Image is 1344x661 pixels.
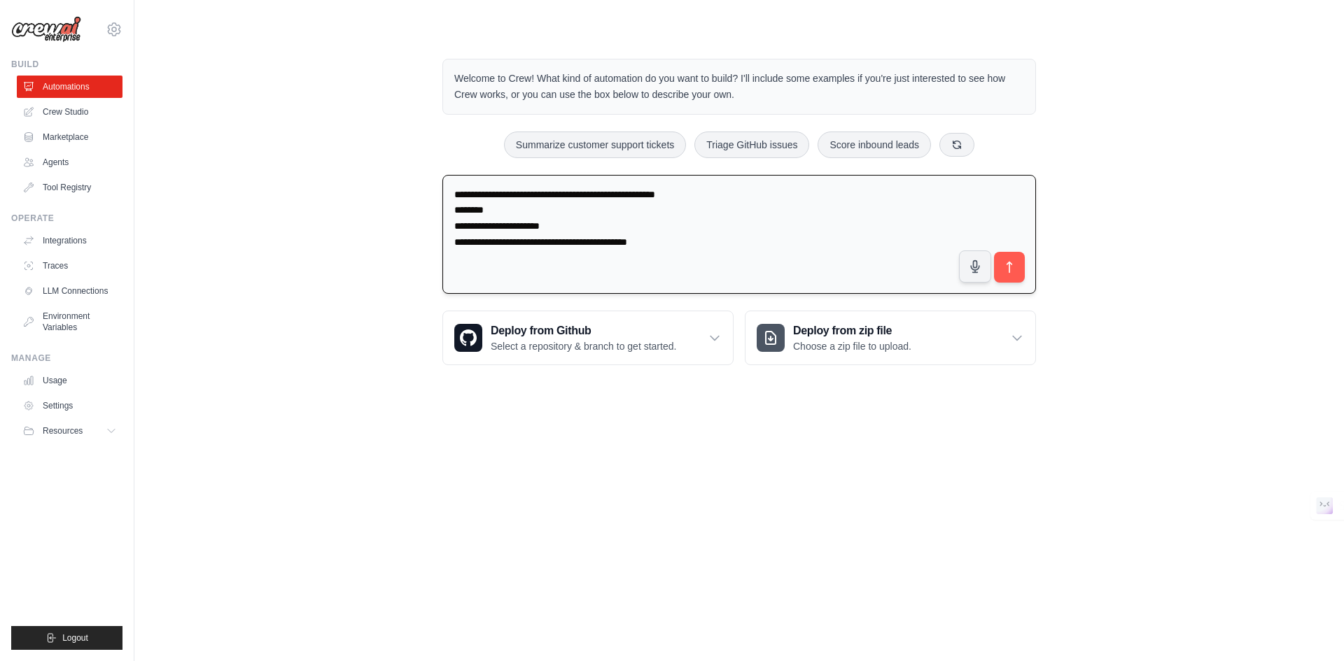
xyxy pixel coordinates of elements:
[491,339,676,353] p: Select a repository & branch to get started.
[11,353,122,364] div: Manage
[17,101,122,123] a: Crew Studio
[17,229,122,252] a: Integrations
[818,132,931,158] button: Score inbound leads
[11,59,122,70] div: Build
[1274,594,1344,661] iframe: Chat Widget
[17,255,122,277] a: Traces
[11,626,122,650] button: Logout
[17,420,122,442] button: Resources
[17,126,122,148] a: Marketplace
[62,632,88,644] span: Logout
[793,339,911,353] p: Choose a zip file to upload.
[1274,594,1344,661] div: Chat-Widget
[17,151,122,173] a: Agents
[17,176,122,199] a: Tool Registry
[11,213,122,224] div: Operate
[454,71,1024,103] p: Welcome to Crew! What kind of automation do you want to build? I'll include some examples if you'...
[504,132,686,158] button: Summarize customer support tickets
[17,305,122,339] a: Environment Variables
[17,280,122,302] a: LLM Connections
[793,322,911,339] h3: Deploy from zip file
[491,322,676,339] h3: Deploy from Github
[43,425,83,436] span: Resources
[694,132,809,158] button: Triage GitHub issues
[11,16,81,43] img: Logo
[17,369,122,392] a: Usage
[17,395,122,417] a: Settings
[17,76,122,98] a: Automations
